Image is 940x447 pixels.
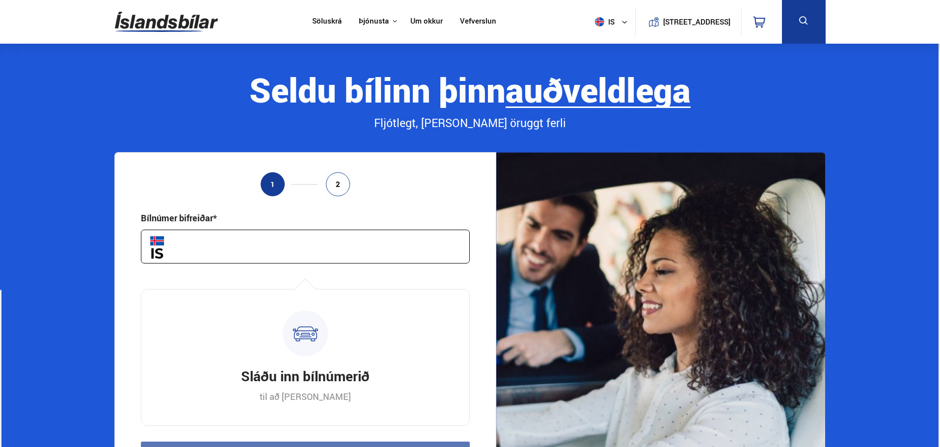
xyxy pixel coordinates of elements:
[667,18,727,26] button: [STREET_ADDRESS]
[114,115,825,131] div: Fljótlegt, [PERSON_NAME] öruggt ferli
[359,17,389,26] button: Þjónusta
[506,67,691,112] b: auðveldlega
[460,17,496,27] a: Vefverslun
[114,71,825,108] div: Seldu bílinn þinn
[641,8,736,36] a: [STREET_ADDRESS]
[270,180,275,188] span: 1
[141,212,217,224] div: Bílnúmer bifreiðar*
[260,391,351,402] p: til að [PERSON_NAME]
[410,17,443,27] a: Um okkur
[312,17,342,27] a: Söluskrá
[591,17,616,26] span: is
[241,367,370,385] h3: Sláðu inn bílnúmerið
[115,6,218,38] img: G0Ugv5HjCgRt.svg
[336,180,340,188] span: 2
[595,17,604,26] img: svg+xml;base64,PHN2ZyB4bWxucz0iaHR0cDovL3d3dy53My5vcmcvMjAwMC9zdmciIHdpZHRoPSI1MTIiIGhlaWdodD0iNT...
[591,7,635,36] button: is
